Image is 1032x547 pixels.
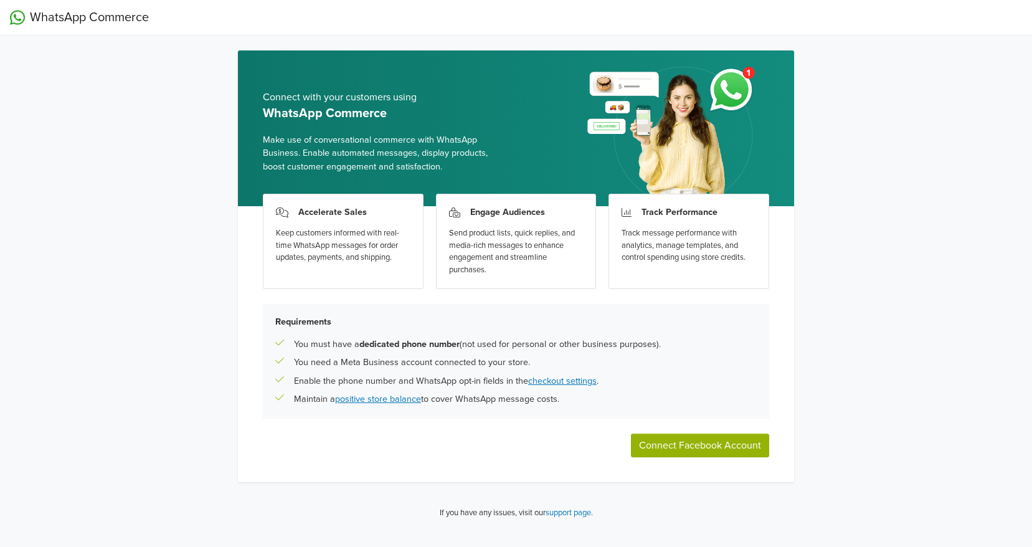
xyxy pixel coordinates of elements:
a: support page [546,508,591,518]
h3: Engage Audiences [470,207,545,217]
div: Send product lists, quick replies, and media-rich messages to enhance engagement and streamline p... [449,227,584,276]
a: positive store balance [335,394,421,404]
h5: WhatsApp Commerce [263,106,506,121]
p: If you have any issues, visit our . [440,507,593,520]
p: Maintain a to cover WhatsApp message costs. [294,392,559,406]
b: dedicated phone number [359,339,460,350]
button: Connect Facebook Account [631,434,769,457]
img: whatsapp_setup_banner [577,59,769,206]
div: Keep customers informed with real-time WhatsApp messages for order updates, payments, and shipping. [276,227,410,264]
span: WhatsApp Commerce [30,8,149,27]
a: checkout settings [528,376,597,386]
p: Enable the phone number and WhatsApp opt-in fields in the . [294,374,599,388]
p: You need a Meta Business account connected to your store. [294,356,530,369]
p: You must have a (not used for personal or other business purposes). [294,338,661,351]
h3: Accelerate Sales [298,207,367,217]
span: Make use of conversational commerce with WhatsApp Business. Enable automated messages, display pr... [263,133,506,174]
img: WhatsApp [10,10,25,25]
h5: Requirements [275,316,757,327]
h3: Track Performance [641,207,717,217]
h5: Connect with your customers using [263,92,506,103]
div: Track message performance with analytics, manage templates, and control spending using store cred... [622,227,756,264]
